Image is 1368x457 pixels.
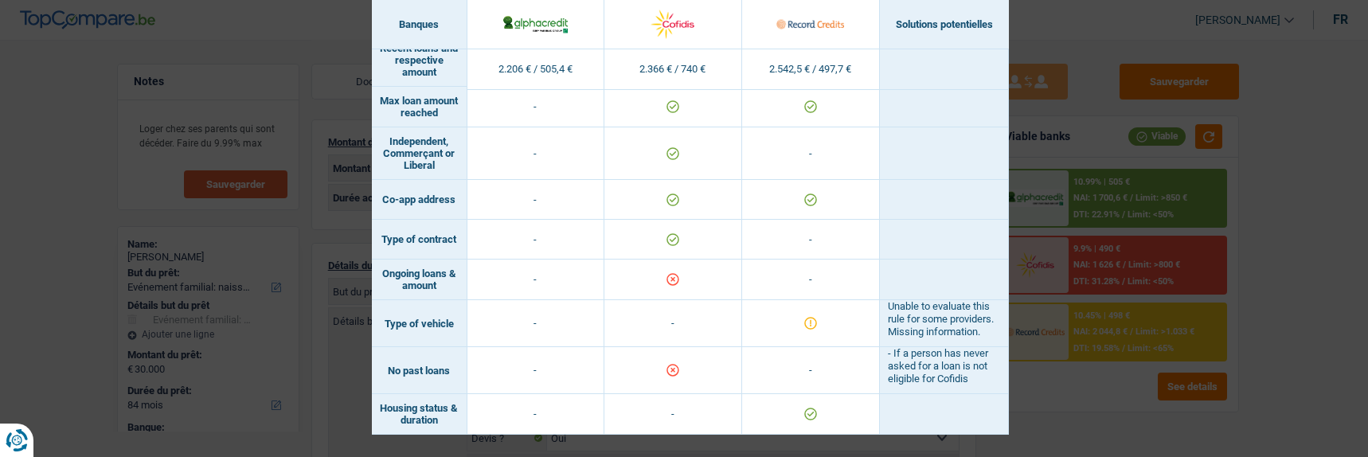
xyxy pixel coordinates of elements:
[372,127,467,180] td: Independent, Commerçant or Liberal
[742,347,880,394] td: -
[776,7,844,41] img: Record Credits
[467,347,605,394] td: -
[467,220,605,260] td: -
[742,49,880,90] td: 2.542,5 € / 497,7 €
[467,127,605,180] td: -
[467,180,605,220] td: -
[742,220,880,260] td: -
[604,49,742,90] td: 2.366 € / 740 €
[372,34,467,87] td: Recent loans and respective amount
[604,300,742,347] td: -
[467,394,605,435] td: -
[742,127,880,180] td: -
[467,49,605,90] td: 2.206 € / 505,4 €
[880,347,1009,394] td: - If a person has never asked for a loan is not eligible for Cofidis
[372,347,467,394] td: No past loans
[604,394,742,435] td: -
[742,260,880,300] td: -
[467,300,605,347] td: -
[372,180,467,220] td: Co-app address
[372,260,467,300] td: Ongoing loans & amount
[467,260,605,300] td: -
[372,220,467,260] td: Type of contract
[372,394,467,435] td: Housing status & duration
[372,87,467,127] td: Max loan amount reached
[502,14,569,34] img: AlphaCredit
[639,7,706,41] img: Cofidis
[880,300,1009,347] td: Unable to evaluate this rule for some providers. Missing information.
[467,87,605,127] td: -
[372,300,467,347] td: Type of vehicle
